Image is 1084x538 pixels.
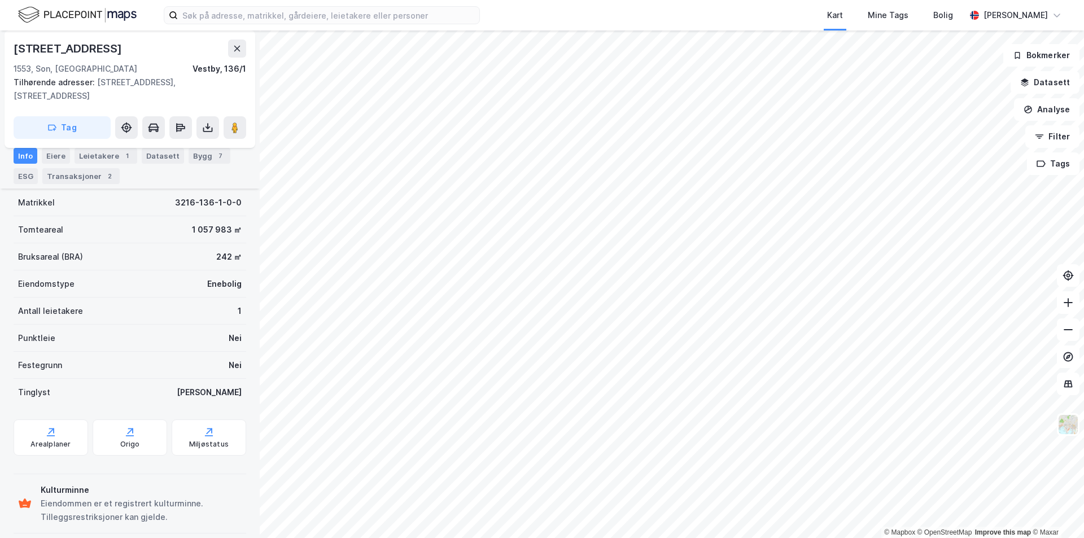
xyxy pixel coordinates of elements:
div: 2 [104,170,115,182]
div: 1553, Son, [GEOGRAPHIC_DATA] [14,62,137,76]
button: Datasett [1011,71,1079,94]
div: Bygg [189,148,230,164]
div: [PERSON_NAME] [984,8,1048,22]
button: Tags [1027,152,1079,175]
div: Eiendomstype [18,277,75,291]
div: Tomteareal [18,223,63,237]
div: 1 [238,304,242,318]
div: 1 [121,150,133,161]
div: Antall leietakere [18,304,83,318]
div: Vestby, 136/1 [193,62,246,76]
div: Punktleie [18,331,55,345]
img: Z [1057,414,1079,435]
input: Søk på adresse, matrikkel, gårdeiere, leietakere eller personer [178,7,479,24]
div: Kart [827,8,843,22]
div: 1 057 983 ㎡ [192,223,242,237]
iframe: Chat Widget [1028,484,1084,538]
div: Miljøstatus [189,440,229,449]
div: 3216-136-1-0-0 [175,196,242,209]
div: 242 ㎡ [216,250,242,264]
div: Eiendommen er et registrert kulturminne. Tilleggsrestriksjoner kan gjelde. [41,497,242,524]
div: Datasett [142,148,184,164]
a: Mapbox [884,528,915,536]
button: Filter [1025,125,1079,148]
div: Tinglyst [18,386,50,399]
div: ESG [14,168,38,184]
div: 7 [215,150,226,161]
div: Transaksjoner [42,168,120,184]
div: [PERSON_NAME] [177,386,242,399]
button: Analyse [1014,98,1079,121]
img: logo.f888ab2527a4732fd821a326f86c7f29.svg [18,5,137,25]
div: Kulturminne [41,483,242,497]
button: Bokmerker [1003,44,1079,67]
button: Tag [14,116,111,139]
div: Info [14,148,37,164]
div: Nei [229,331,242,345]
div: Festegrunn [18,358,62,372]
div: [STREET_ADDRESS] [14,40,124,58]
a: OpenStreetMap [917,528,972,536]
div: Arealplaner [30,440,71,449]
div: Origo [120,440,140,449]
div: [STREET_ADDRESS], [STREET_ADDRESS] [14,76,237,103]
span: Tilhørende adresser: [14,77,97,87]
div: Bruksareal (BRA) [18,250,83,264]
div: Matrikkel [18,196,55,209]
div: Enebolig [207,277,242,291]
div: Leietakere [75,148,137,164]
a: Improve this map [975,528,1031,536]
div: Nei [229,358,242,372]
div: Eiere [42,148,70,164]
div: Bolig [933,8,953,22]
div: Mine Tags [868,8,908,22]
